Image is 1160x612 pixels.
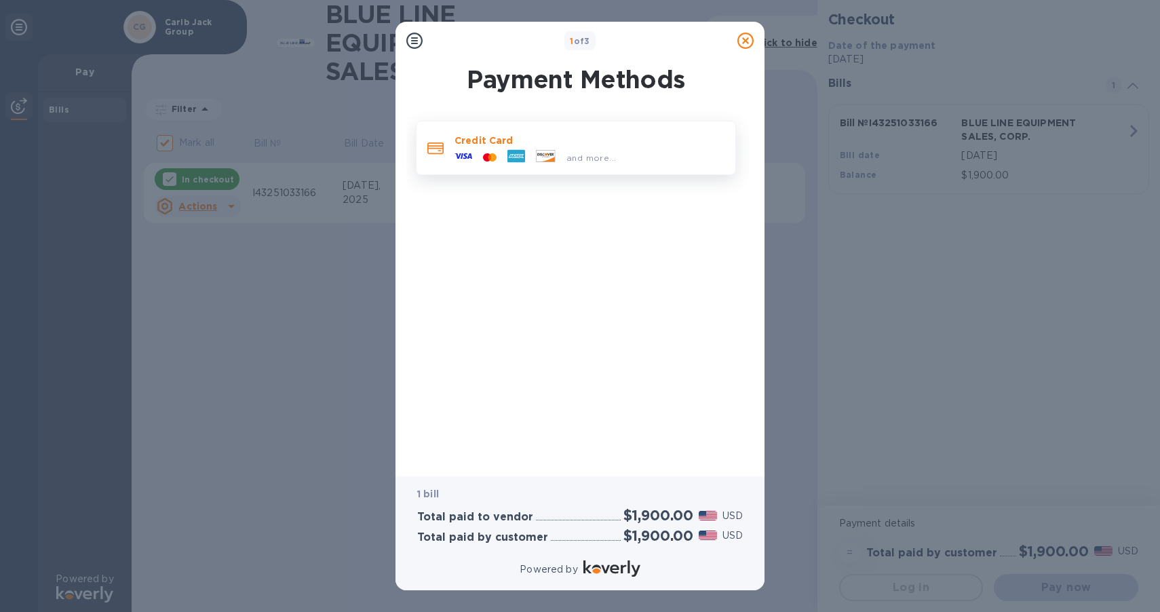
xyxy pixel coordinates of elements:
span: and more... [566,153,616,163]
b: 1 bill [417,489,439,499]
h3: Total paid by customer [417,531,548,544]
img: Logo [583,560,640,577]
img: USD [699,531,717,540]
p: USD [722,529,743,543]
h2: $1,900.00 [623,507,693,524]
p: Powered by [520,562,577,577]
span: 1 [570,36,573,46]
h2: $1,900.00 [623,527,693,544]
img: USD [699,511,717,520]
h3: Total paid to vendor [417,511,533,524]
p: Credit Card [455,134,724,147]
b: of 3 [570,36,590,46]
p: USD [722,509,743,523]
h1: Payment Methods [413,65,739,94]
